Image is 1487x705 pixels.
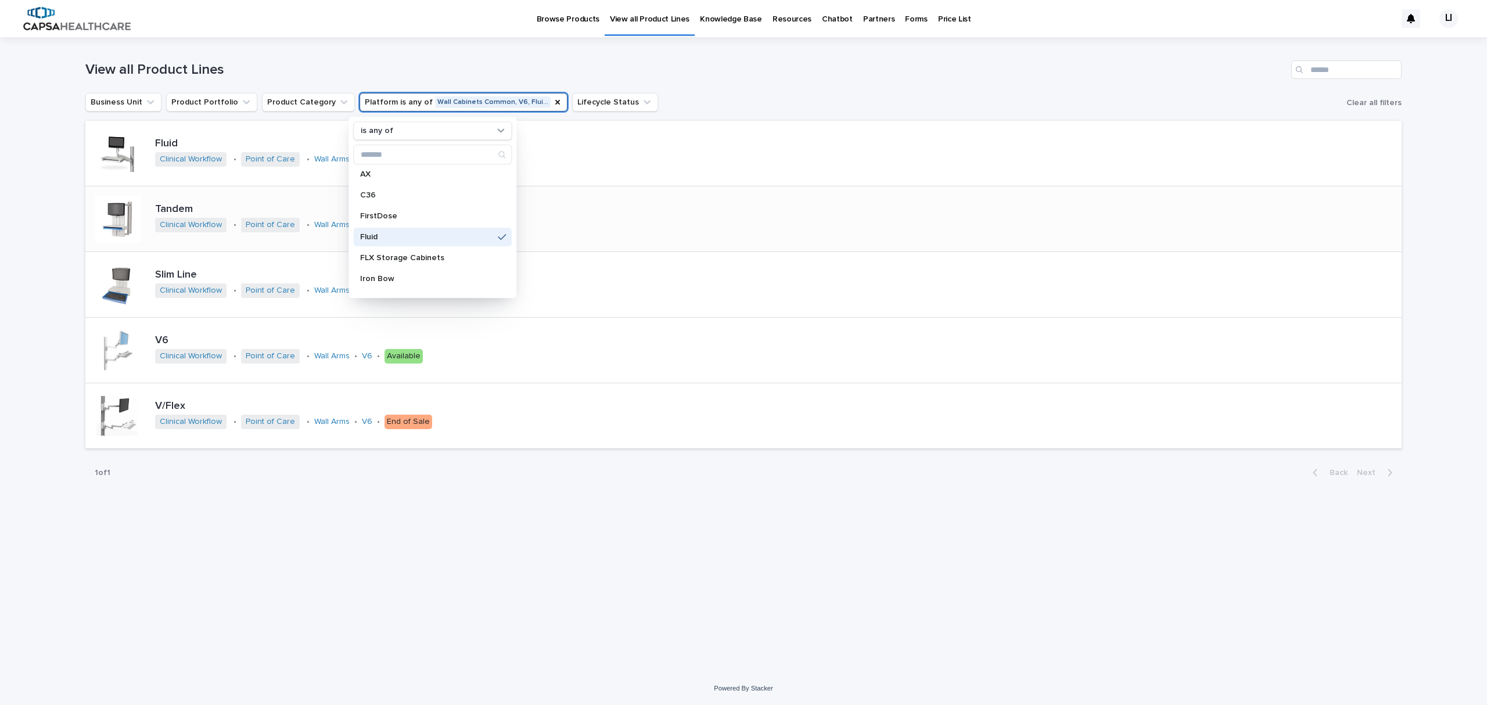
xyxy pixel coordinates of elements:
[1346,99,1402,107] span: Clear all filters
[360,212,493,220] p: FirstDose
[360,191,493,199] p: C36
[160,220,222,230] a: Clinical Workflow
[155,334,436,347] p: V6
[234,351,236,361] p: •
[307,286,310,296] p: •
[246,220,295,230] a: Point of Care
[234,220,236,230] p: •
[1342,94,1402,111] button: Clear all filters
[307,220,310,230] p: •
[354,417,357,427] p: •
[246,417,295,427] a: Point of Care
[1439,9,1458,28] div: LI
[155,203,467,216] p: Tandem
[160,417,222,427] a: Clinical Workflow
[262,93,355,111] button: Product Category
[160,351,222,361] a: Clinical Workflow
[246,154,295,164] a: Point of Care
[385,415,432,429] div: End of Sale
[377,351,380,361] p: •
[1357,469,1382,477] span: Next
[85,93,161,111] button: Business Unit
[1323,469,1348,477] span: Back
[314,286,350,296] a: Wall Arms
[360,170,493,178] p: AX
[155,400,462,413] p: V/Flex
[307,154,310,164] p: •
[155,138,452,150] p: Fluid
[85,252,1402,318] a: Slim LineClinical Workflow •Point of Care •Wall Arms •Fluid •Available
[314,351,350,361] a: Wall Arms
[234,286,236,296] p: •
[360,93,567,111] button: Platform
[362,417,372,427] a: V6
[362,351,372,361] a: V6
[314,220,350,230] a: Wall Arms
[85,318,1402,383] a: V6Clinical Workflow •Point of Care •Wall Arms •V6 •Available
[160,154,222,164] a: Clinical Workflow
[377,417,380,427] p: •
[360,233,493,241] p: Fluid
[354,145,511,164] input: Search
[1291,60,1402,79] input: Search
[385,349,423,364] div: Available
[155,269,471,282] p: Slim Line
[1303,467,1352,478] button: Back
[85,383,1402,449] a: V/FlexClinical Workflow •Point of Care •Wall Arms •V6 •End of Sale
[160,286,222,296] a: Clinical Workflow
[361,126,393,136] p: is any of
[246,286,295,296] a: Point of Care
[714,685,773,692] a: Powered By Stacker
[85,121,1402,186] a: FluidClinical Workflow •Point of Care •Wall Arms •Fluid •Available
[1352,467,1402,478] button: Next
[314,417,350,427] a: Wall Arms
[307,417,310,427] p: •
[85,459,120,487] p: 1 of 1
[354,351,357,361] p: •
[234,417,236,427] p: •
[307,351,310,361] p: •
[246,351,295,361] a: Point of Care
[85,62,1287,78] h1: View all Product Lines
[314,154,350,164] a: Wall Arms
[360,275,493,283] p: Iron Bow
[166,93,257,111] button: Product Portfolio
[353,145,512,164] div: Search
[360,254,493,262] p: FLX Storage Cabinets
[234,154,236,164] p: •
[572,93,658,111] button: Lifecycle Status
[85,186,1402,252] a: TandemClinical Workflow •Point of Care •Wall Arms •Fluid •Available
[23,7,131,30] img: B5p4sRfuTuC72oLToeu7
